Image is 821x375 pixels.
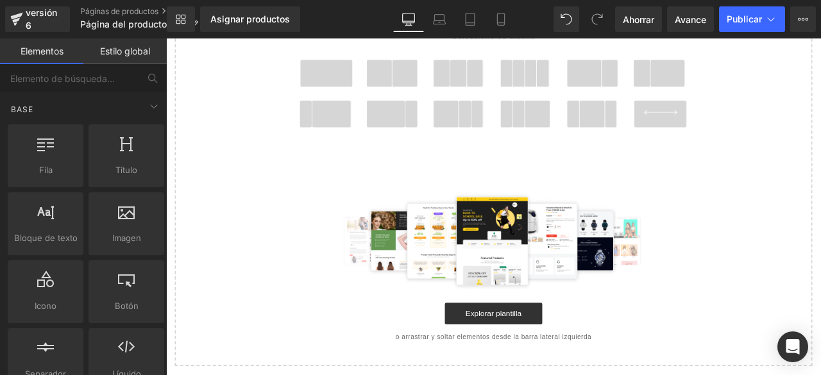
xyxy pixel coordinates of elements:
a: Páginas de productos [80,6,208,17]
a: Tableta [455,6,486,32]
font: Base [11,104,33,114]
a: versión 6 [5,6,70,32]
font: versión 6 [26,7,57,31]
a: Avance [667,6,714,32]
button: Rehacer [584,6,610,32]
button: Publicar [719,6,785,32]
font: Icono [35,301,56,311]
font: Botón [115,301,139,311]
a: Explorar plantilla [330,313,446,338]
font: Imagen [112,233,141,243]
font: Bloque de texto [14,233,78,243]
a: Computadora portátil [424,6,455,32]
a: Nueva Biblioteca [167,6,195,32]
font: Estilo global [100,46,150,56]
a: De oficina [393,6,424,32]
font: Avance [675,14,706,25]
font: Publicar [727,13,762,24]
font: Página del producto - 29 de septiembre, 19:19:18 [80,19,291,29]
font: Fila [39,165,53,175]
font: Título [115,165,137,175]
font: Asignar productos [210,13,290,24]
a: Móvil [486,6,516,32]
font: o arrastrar y soltar elementos desde la barra lateral izquierda [272,349,504,358]
div: Abrir Intercom Messenger [777,331,808,362]
button: Más [790,6,816,32]
font: Páginas de productos [80,6,158,16]
font: Explorar plantilla [355,321,421,331]
font: Ahorrar [623,14,654,25]
button: Deshacer [554,6,579,32]
font: Elementos [21,46,63,56]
